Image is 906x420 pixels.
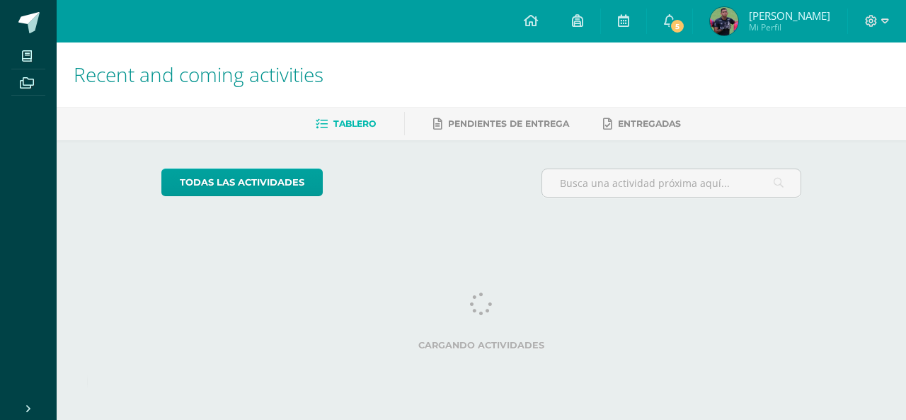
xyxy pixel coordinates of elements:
span: Entregadas [618,118,681,129]
label: Cargando actividades [161,340,802,351]
span: Tablero [333,118,376,129]
input: Busca una actividad próxima aquí... [542,169,801,197]
span: Recent and coming activities [74,61,323,88]
img: 344ba707746f29b0a7bdf6f25a76f238.png [710,7,738,35]
span: Pendientes de entrega [448,118,569,129]
span: Mi Perfil [749,21,830,33]
span: [PERSON_NAME] [749,8,830,23]
a: Tablero [316,113,376,135]
a: todas las Actividades [161,169,323,196]
span: 5 [670,18,685,34]
a: Entregadas [603,113,681,135]
a: Pendientes de entrega [433,113,569,135]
